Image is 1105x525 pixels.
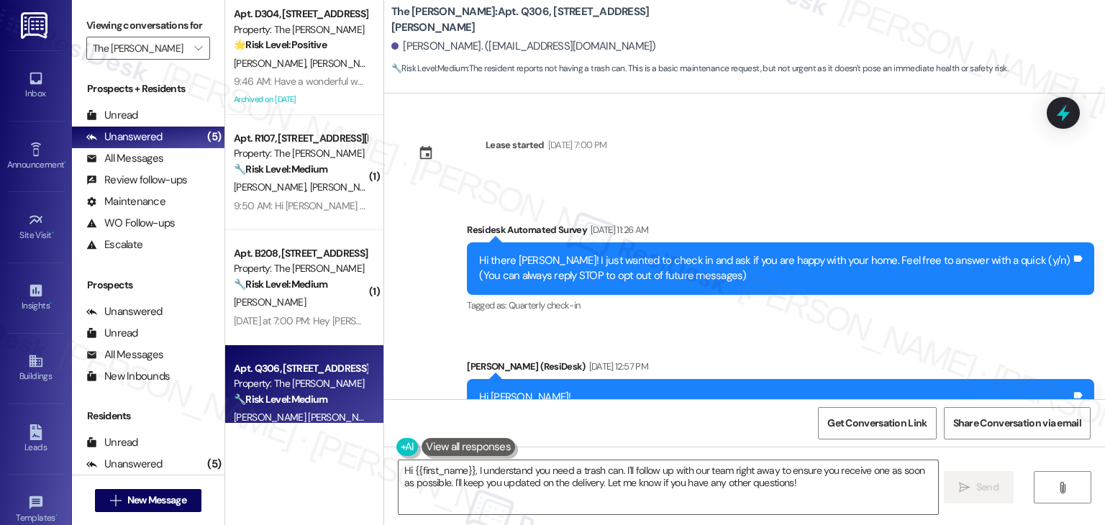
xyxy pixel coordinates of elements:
b: The [PERSON_NAME]: Apt. Q306, [STREET_ADDRESS][PERSON_NAME] [391,4,679,35]
img: ResiDesk Logo [21,12,50,39]
i:  [194,42,202,54]
span: Quarterly check-in [509,299,580,311]
button: Send [944,471,1014,503]
div: Apt. R107, [STREET_ADDRESS][PERSON_NAME] [234,131,367,146]
div: [PERSON_NAME] (ResiDesk) [467,359,1094,379]
a: Inbox [7,66,65,105]
div: [DATE] at 7:00 PM: Hey [PERSON_NAME], we appreciate your text! We'll be back at 11AM to help you ... [234,314,881,327]
span: [PERSON_NAME] [310,57,382,70]
div: Tagged as: [467,295,1094,316]
div: Unanswered [86,304,163,319]
div: WO Follow-ups [86,216,175,231]
button: Share Conversation via email [944,407,1091,439]
a: Insights • [7,278,65,317]
span: New Message [127,493,186,508]
div: Review follow-ups [86,173,187,188]
span: Share Conversation via email [953,416,1081,431]
div: Unread [86,326,138,341]
a: Leads [7,420,65,459]
div: Apt. Q306, [STREET_ADDRESS][PERSON_NAME] [234,361,367,376]
span: • [55,511,58,521]
div: Property: The [PERSON_NAME] [234,22,367,37]
span: : The resident reports not having a trash can. This is a basic maintenance request, but not urgen... [391,61,1008,76]
div: All Messages [86,347,163,362]
a: Site Visit • [7,208,65,247]
div: Escalate [86,237,142,252]
div: Archived on [DATE] [232,91,368,109]
div: 9:46 AM: Have a wonderful weekend. Sincerely, [PERSON_NAME] [234,75,506,88]
strong: 🔧 Risk Level: Medium [234,278,327,291]
div: Prospects + Residents [72,81,224,96]
div: Hi there [PERSON_NAME]! I just wanted to check in and ask if you are happy with your home. Feel f... [479,253,1071,284]
div: Property: The [PERSON_NAME] [234,376,367,391]
div: Apt. B208, [STREET_ADDRESS][PERSON_NAME] [234,246,367,261]
span: • [50,298,52,309]
i:  [1057,482,1068,493]
span: [PERSON_NAME] [234,57,310,70]
div: Lease started [486,137,545,152]
div: Unanswered [86,457,163,472]
div: [DATE] 12:57 PM [586,359,648,374]
div: Property: The [PERSON_NAME] [234,261,367,276]
i:  [110,495,121,506]
span: [PERSON_NAME] [234,296,306,309]
textarea: Hi {{first_name}}, I understand you need a trash can. I'll follow up with our team right away to ... [399,460,937,514]
strong: 🔧 Risk Level: Medium [234,393,327,406]
button: New Message [95,489,201,512]
i:  [959,482,970,493]
div: All Messages [86,151,163,166]
button: Get Conversation Link [818,407,936,439]
span: Send [976,480,999,495]
label: Viewing conversations for [86,14,210,37]
div: (5) [204,126,224,148]
span: [PERSON_NAME] [310,181,382,193]
div: Maintenance [86,194,165,209]
div: [PERSON_NAME]. ([EMAIL_ADDRESS][DOMAIN_NAME]) [391,39,656,54]
div: Unread [86,435,138,450]
span: • [52,228,54,238]
span: [PERSON_NAME] [234,181,310,193]
span: • [64,157,66,168]
a: Buildings [7,349,65,388]
span: [PERSON_NAME] [PERSON_NAME] [234,411,380,424]
div: New Inbounds [86,369,170,384]
strong: 🌟 Risk Level: Positive [234,38,327,51]
input: All communities [93,37,187,60]
strong: 🔧 Risk Level: Medium [391,63,468,74]
div: Property: The [PERSON_NAME] [234,146,367,161]
div: [DATE] 11:26 AM [587,222,648,237]
div: (5) [204,453,224,475]
strong: 🔧 Risk Level: Medium [234,163,327,175]
div: Apt. D304, [STREET_ADDRESS][PERSON_NAME] [234,6,367,22]
span: Get Conversation Link [827,416,927,431]
div: Unread [86,108,138,123]
div: Prospects [72,278,224,293]
div: Unanswered [86,129,163,145]
div: [DATE] 7:00 PM [545,137,607,152]
div: Residesk Automated Survey [467,222,1094,242]
div: Residents [72,408,224,424]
